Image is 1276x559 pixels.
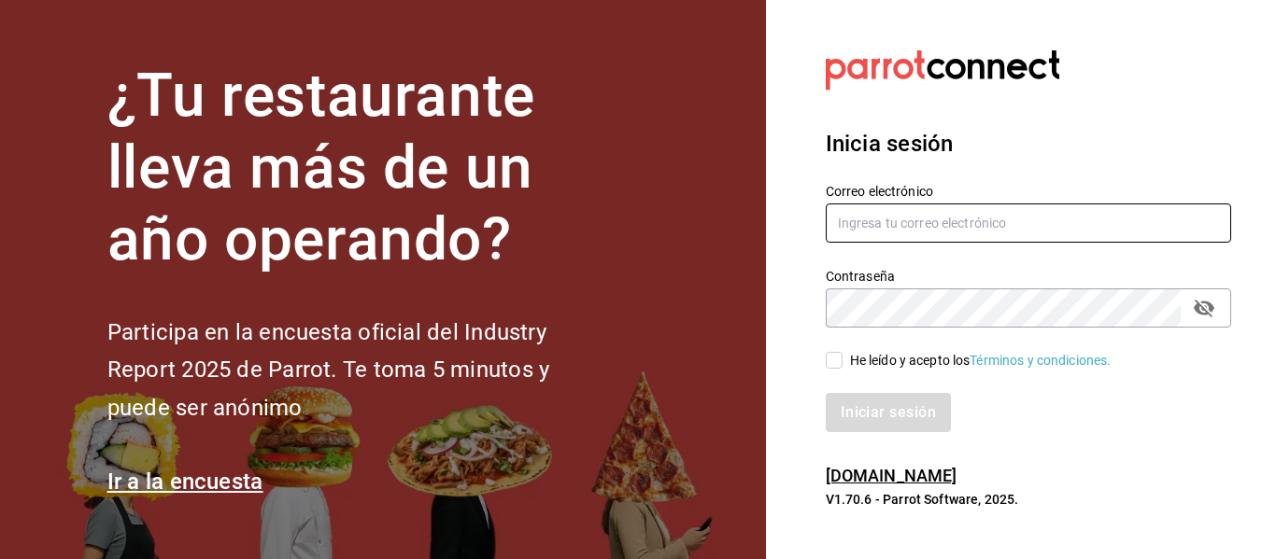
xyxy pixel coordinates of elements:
div: He leído y acepto los [850,351,1112,370]
label: Contraseña [826,270,1231,283]
label: Correo electrónico [826,185,1231,198]
p: V1.70.6 - Parrot Software, 2025. [826,490,1231,509]
a: Ir a la encuesta [107,468,263,495]
h3: Inicia sesión [826,127,1231,161]
h1: ¿Tu restaurante lleva más de un año operando? [107,61,612,275]
button: passwordField [1188,292,1220,324]
a: [DOMAIN_NAME] [826,466,957,485]
h2: Participa en la encuesta oficial del Industry Report 2025 de Parrot. Te toma 5 minutos y puede se... [107,314,612,427]
input: Ingresa tu correo electrónico [826,203,1231,243]
a: Términos y condiciones. [970,353,1111,368]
